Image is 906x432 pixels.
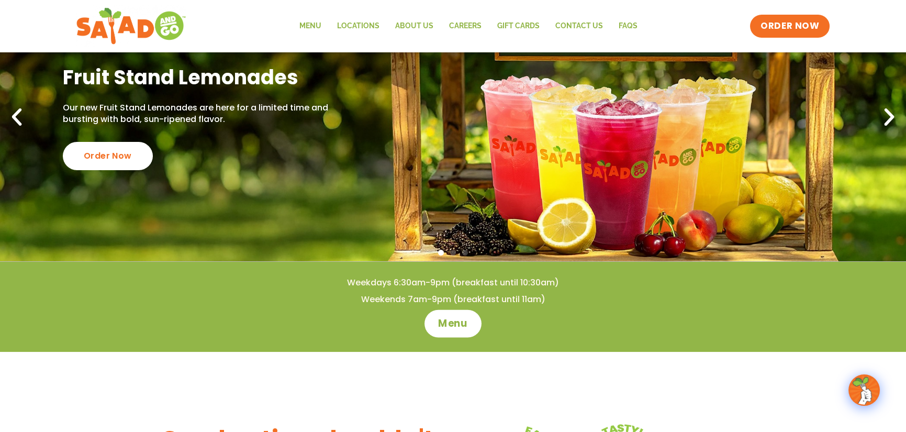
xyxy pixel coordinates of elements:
a: GIFT CARDS [489,14,547,38]
span: ORDER NOW [760,20,819,32]
span: Go to slide 2 [450,250,456,256]
div: Previous slide [5,106,28,129]
a: Menu [424,309,482,337]
img: new-SAG-logo-768×292 [76,5,186,47]
img: wpChatIcon [849,375,879,405]
a: Locations [329,14,387,38]
a: ORDER NOW [750,15,830,38]
h4: Weekdays 6:30am-9pm (breakfast until 10:30am) [21,277,885,289]
a: Menu [292,14,329,38]
div: Order Now [63,142,153,170]
a: Careers [441,14,489,38]
span: Go to slide 3 [462,250,468,256]
p: Our new Fruit Stand Lemonades are here for a limited time and bursting with bold, sun-ripened fla... [63,102,341,126]
span: Go to slide 1 [438,250,444,256]
div: Next slide [878,106,901,129]
h2: Fruit Stand Lemonades [63,64,341,90]
a: Contact Us [547,14,611,38]
a: FAQs [611,14,645,38]
span: Menu [438,317,468,330]
nav: Menu [292,14,645,38]
h4: Weekends 7am-9pm (breakfast until 11am) [21,294,885,305]
a: About Us [387,14,441,38]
